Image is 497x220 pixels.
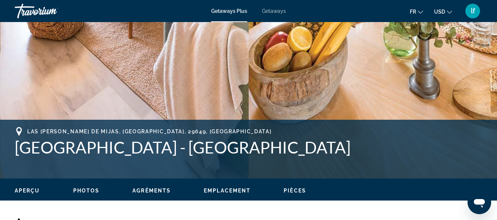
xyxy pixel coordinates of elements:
a: Getaways Plus [211,8,247,14]
button: Pièces [284,187,306,194]
span: Las [PERSON_NAME] de Mijas, [GEOGRAPHIC_DATA], 29649, [GEOGRAPHIC_DATA] [27,129,271,134]
span: fr [410,9,416,15]
button: Aperçu [15,187,40,194]
span: lf [471,7,475,15]
button: Emplacement [204,187,251,194]
button: Agréments [132,187,171,194]
button: Change language [410,6,423,17]
button: User Menu [463,3,482,19]
span: USD [434,9,445,15]
a: Travorium [15,1,88,21]
button: Change currency [434,6,452,17]
iframe: Bouton de lancement de la fenêtre de messagerie [468,191,491,214]
a: Getaways [262,8,286,14]
h1: [GEOGRAPHIC_DATA] - [GEOGRAPHIC_DATA] [15,138,482,157]
button: Photos [73,187,100,194]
